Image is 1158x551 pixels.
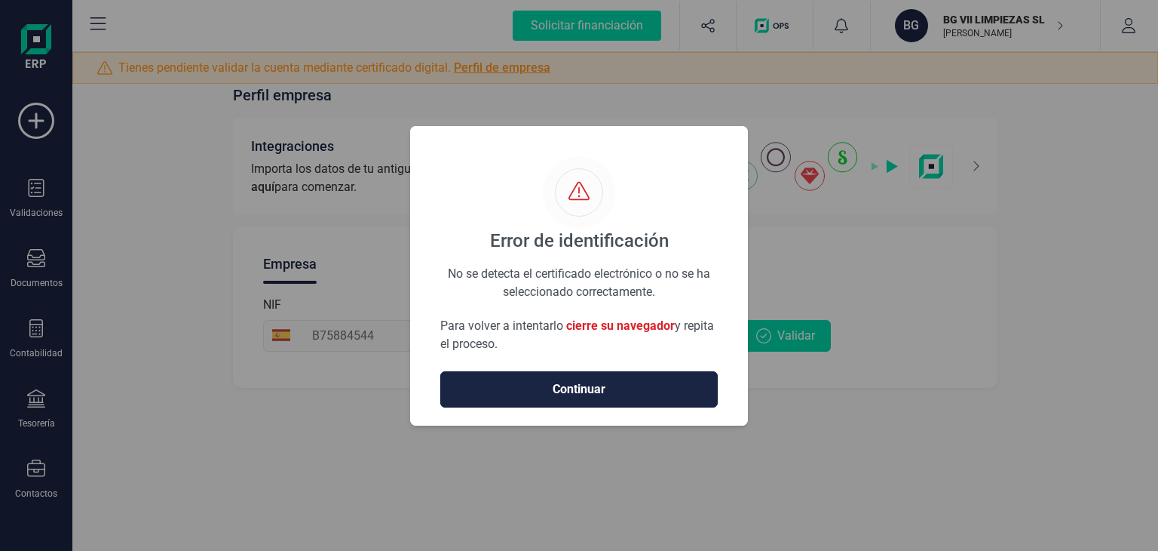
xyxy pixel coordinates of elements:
[490,229,669,253] div: Error de identificación
[566,319,675,333] span: cierre su navegador
[440,265,718,281] div: No se detecta el certificado electrónico o no se ha seleccionado correctamente.
[440,317,718,353] p: Para volver a intentarlo y repita el proceso.
[456,380,702,399] span: Continuar
[440,371,718,408] button: Continuar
